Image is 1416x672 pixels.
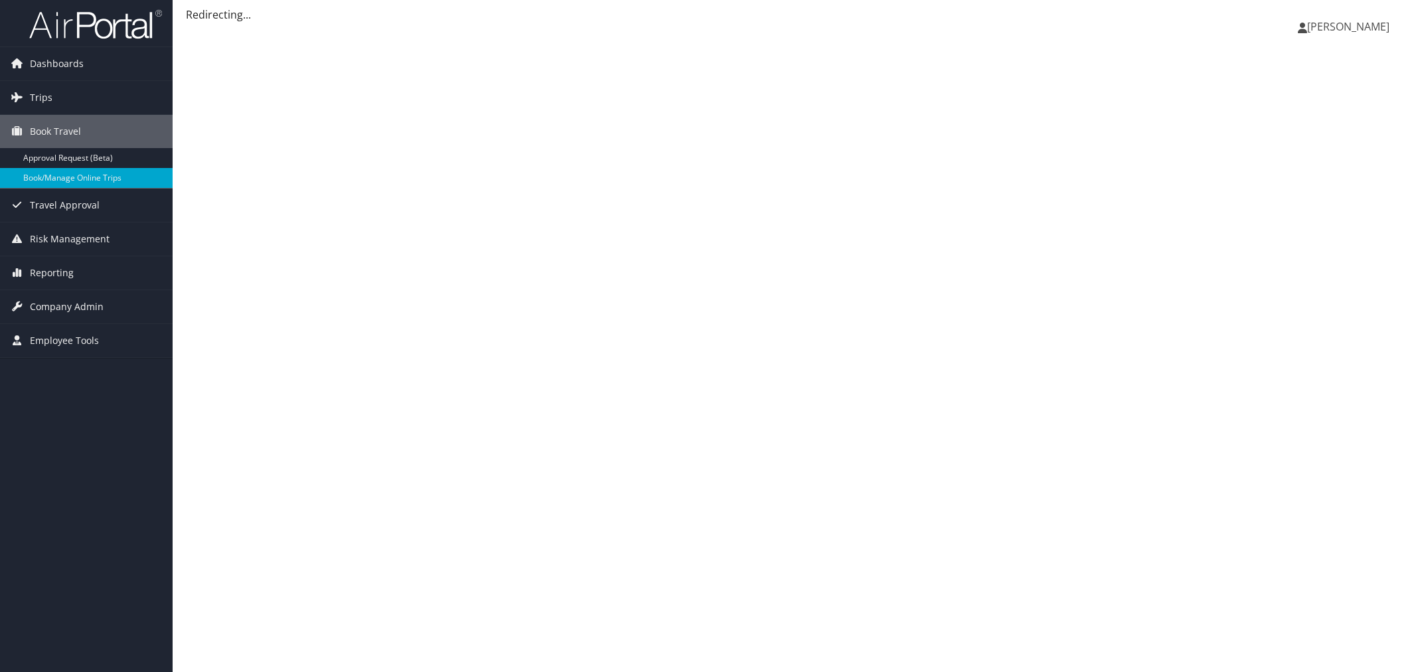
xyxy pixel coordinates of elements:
[30,324,99,357] span: Employee Tools
[30,47,84,80] span: Dashboards
[30,256,74,290] span: Reporting
[30,290,104,323] span: Company Admin
[30,189,100,222] span: Travel Approval
[30,115,81,148] span: Book Travel
[29,9,162,40] img: airportal-logo.png
[186,7,1403,23] div: Redirecting...
[1298,7,1403,46] a: [PERSON_NAME]
[30,81,52,114] span: Trips
[1307,19,1389,34] span: [PERSON_NAME]
[30,222,110,256] span: Risk Management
